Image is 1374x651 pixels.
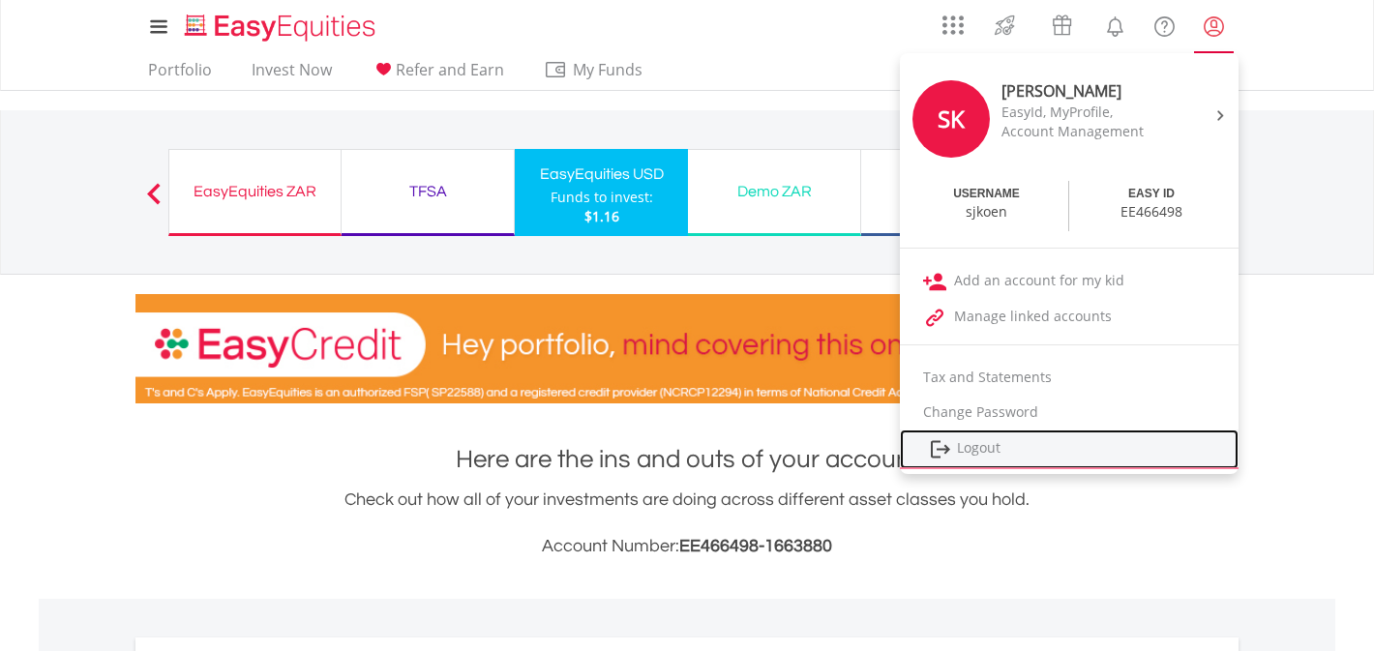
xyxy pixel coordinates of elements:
div: EasyId, MyProfile, [1001,103,1164,122]
div: SK [912,80,990,158]
a: Refer and Earn [364,60,512,90]
div: TFSA [353,178,502,205]
h1: Here are the ins and outs of your account [135,442,1239,477]
img: EasyCredit Promotion Banner [135,294,1239,403]
div: sjkoen [966,202,1007,222]
div: Check out how all of your investments are doing across different asset classes you hold. [135,487,1239,560]
div: USERNAME [953,186,1020,202]
a: Portfolio [140,60,220,90]
a: Home page [177,5,383,44]
a: SK [PERSON_NAME] EasyId, MyProfile, Account Management USERNAME sjkoen EASY ID EE466498 [900,58,1239,238]
span: $1.16 [584,207,619,225]
a: Vouchers [1033,5,1090,41]
a: Change Password [900,395,1239,429]
div: Demo ZAR [700,178,849,205]
a: Notifications [1090,5,1140,44]
div: EE466498 [1120,202,1182,222]
a: Manage linked accounts [900,299,1239,335]
a: Tax and Statements [900,360,1239,395]
div: EASY ID [1128,186,1175,202]
a: My Profile [1189,5,1239,47]
a: Invest Now [244,60,340,90]
a: FAQ's and Support [1140,5,1189,44]
a: AppsGrid [930,5,976,36]
span: My Funds [544,57,671,82]
div: Account Management [1001,122,1164,141]
img: EasyEquities_Logo.png [181,12,383,44]
div: Demo USD [873,178,1022,205]
div: Funds to invest: [551,188,653,207]
a: Logout [900,429,1239,469]
img: thrive-v2.svg [989,10,1021,41]
div: EasyEquities USD [526,161,676,188]
h3: Account Number: [135,533,1239,560]
div: EasyEquities ZAR [181,178,329,205]
span: EE466498-1663880 [679,537,832,555]
a: Add an account for my kid [900,263,1239,299]
span: Refer and Earn [396,59,504,80]
img: grid-menu-icon.svg [942,15,964,36]
img: vouchers-v2.svg [1046,10,1078,41]
div: [PERSON_NAME] [1001,80,1164,103]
